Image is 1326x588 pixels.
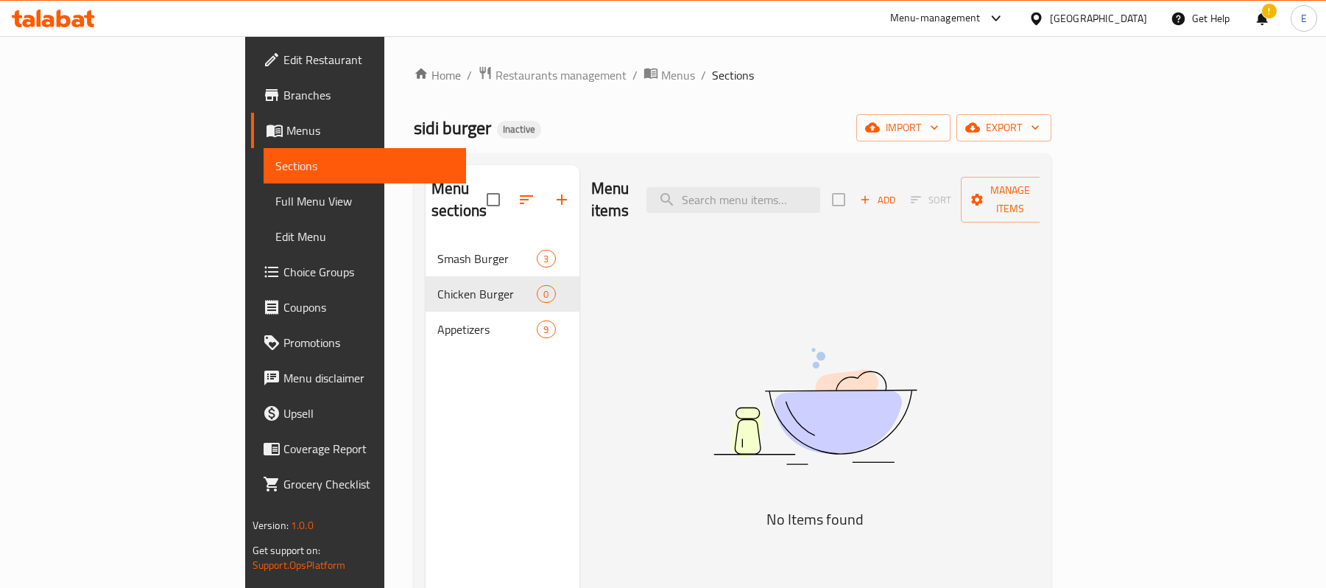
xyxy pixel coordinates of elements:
span: Add item [854,189,901,211]
a: Menu disclaimer [251,360,467,396]
button: Manage items [961,177,1059,223]
span: 9 [537,323,554,337]
div: Chicken Burger0 [426,276,579,312]
a: Restaurants management [478,66,627,85]
span: import [868,119,939,137]
span: Menu disclaimer [283,369,455,387]
div: Smash Burger3 [426,241,579,276]
button: import [856,114,951,141]
span: Choice Groups [283,263,455,281]
a: Promotions [251,325,467,360]
span: 0 [537,287,554,301]
a: Choice Groups [251,254,467,290]
span: Edit Restaurant [283,51,455,69]
span: export [968,119,1040,137]
a: Menus [251,113,467,148]
span: Full Menu View [275,192,455,210]
span: Edit Menu [275,228,455,245]
a: Grocery Checklist [251,466,467,502]
span: Branches [283,86,455,104]
span: Appetizers [437,321,537,338]
span: 1.0.0 [291,516,314,535]
span: E [1301,10,1307,27]
a: Full Menu View [264,183,467,219]
span: Sort items [901,189,961,211]
span: 3 [537,252,554,266]
img: dish.svg [631,309,999,504]
span: Menus [661,66,695,84]
span: Promotions [283,334,455,351]
span: Coverage Report [283,440,455,458]
span: Upsell [283,405,455,422]
a: Coupons [251,290,467,325]
li: / [632,66,638,84]
a: Upsell [251,396,467,431]
a: Sections [264,148,467,183]
nav: Menu sections [426,235,579,353]
div: Menu-management [890,10,981,27]
div: Appetizers9 [426,312,579,347]
input: search [646,187,820,213]
nav: breadcrumb [414,66,1051,85]
a: Edit Restaurant [251,42,467,77]
li: / [467,66,472,84]
span: sidi burger [414,111,491,144]
span: Smash Burger [437,250,537,267]
span: Menus [286,122,455,139]
span: Sort sections [509,182,544,217]
li: / [701,66,706,84]
span: Coupons [283,298,455,316]
div: items [537,285,555,303]
h2: Menu items [591,178,630,222]
button: export [956,114,1051,141]
span: Restaurants management [496,66,627,84]
span: Sections [275,157,455,175]
span: Inactive [497,123,541,136]
a: Branches [251,77,467,113]
a: Coverage Report [251,431,467,466]
a: Menus [643,66,695,85]
h5: No Items found [631,508,999,531]
span: Select all sections [478,184,509,215]
span: Add [858,192,897,209]
button: Add [854,189,901,211]
span: Chicken Burger [437,285,537,303]
span: Get support on: [253,541,320,560]
div: Inactive [497,121,541,139]
button: Add section [544,182,579,217]
span: Version: [253,516,289,535]
span: Grocery Checklist [283,475,455,493]
div: [GEOGRAPHIC_DATA] [1050,10,1147,27]
span: Sections [712,66,754,84]
span: Manage items [973,181,1048,218]
a: Edit Menu [264,219,467,254]
a: Support.OpsPlatform [253,556,346,575]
